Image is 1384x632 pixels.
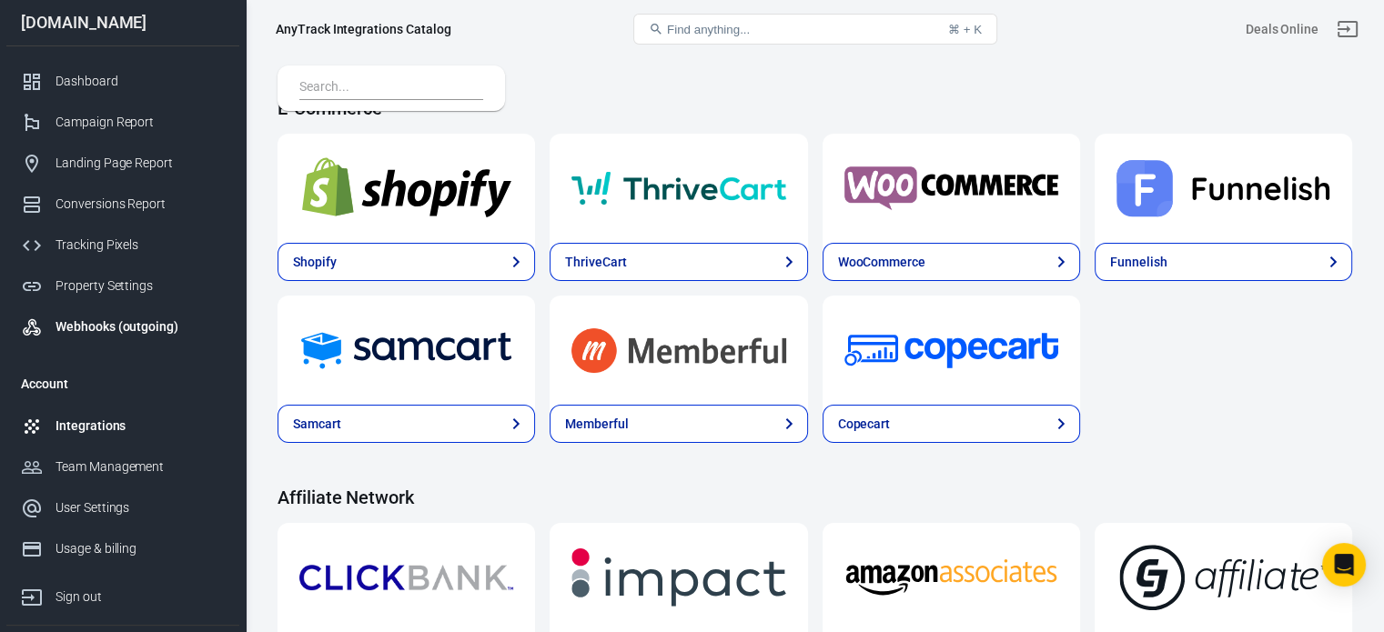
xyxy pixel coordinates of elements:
a: Landing Page Report [6,143,239,184]
li: Account [6,362,239,406]
div: Shopify [293,253,337,272]
div: Integrations [56,416,225,436]
a: Impact [550,523,807,632]
img: ThriveCart [571,155,785,221]
a: User Settings [6,487,239,528]
input: Search... [299,76,476,100]
a: Webhooks (outgoing) [6,306,239,347]
a: Campaign Report [6,102,239,143]
div: Memberful [565,415,629,434]
div: Dashboard [56,72,225,91]
div: Sign out [56,587,225,607]
a: Funnelish [1095,243,1352,281]
img: Funnelish [1116,155,1330,221]
img: Copecart [844,317,1058,383]
img: Amazon Associates [844,545,1058,610]
a: Copecart [823,296,1080,405]
a: Shopify [278,243,535,281]
div: Usage & billing [56,539,225,558]
a: ThriveCart [550,134,807,243]
div: Team Management [56,457,225,477]
div: Property Settings [56,276,225,296]
a: Memberful [550,405,807,443]
a: Usage & billing [6,528,239,569]
img: Impact [571,545,785,610]
img: ClickBank [299,545,513,610]
div: Campaign Report [56,113,225,132]
a: Samcart [278,405,535,443]
a: Memberful [550,296,807,405]
div: Tracking Pixels [56,236,225,255]
a: Sign out [1326,7,1369,51]
a: ThriveCart [550,243,807,281]
img: WooCommerce [844,155,1058,221]
a: WooCommerce [823,243,1080,281]
div: Samcart [293,415,341,434]
img: CJ [1116,545,1330,610]
a: Samcart [278,296,535,405]
button: Find anything...⌘ + K [633,14,997,45]
a: CJ [1095,523,1352,632]
img: Memberful [571,317,785,383]
div: Account id: a5bWPift [1246,20,1318,39]
img: Shopify [299,155,513,221]
h4: Affiliate Network [278,487,1352,508]
a: Team Management [6,446,239,487]
a: Tracking Pixels [6,225,239,266]
div: Funnelish [1110,253,1167,272]
a: Sign out [6,569,239,617]
div: Open Intercom Messenger [1322,543,1366,587]
a: Copecart [823,405,1080,443]
div: Webhooks (outgoing) [56,317,225,336]
div: [DOMAIN_NAME] [6,15,239,31]
div: Landing Page Report [56,154,225,173]
a: Property Settings [6,266,239,306]
a: Integrations [6,406,239,446]
div: AnyTrack Integrations Catalog [276,20,451,38]
div: ⌘ + K [948,23,982,36]
span: Find anything... [667,23,750,36]
h4: E-Commerce [278,97,1352,119]
a: WooCommerce [823,134,1080,243]
a: Dashboard [6,61,239,102]
a: Funnelish [1095,134,1352,243]
div: Conversions Report [56,195,225,214]
div: User Settings [56,498,225,517]
div: ThriveCart [565,253,627,272]
div: WooCommerce [838,253,925,272]
div: Copecart [838,415,891,434]
img: Samcart [299,317,513,383]
a: Shopify [278,134,535,243]
a: ClickBank [278,523,535,632]
a: Amazon Associates [823,523,1080,632]
a: Conversions Report [6,184,239,225]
